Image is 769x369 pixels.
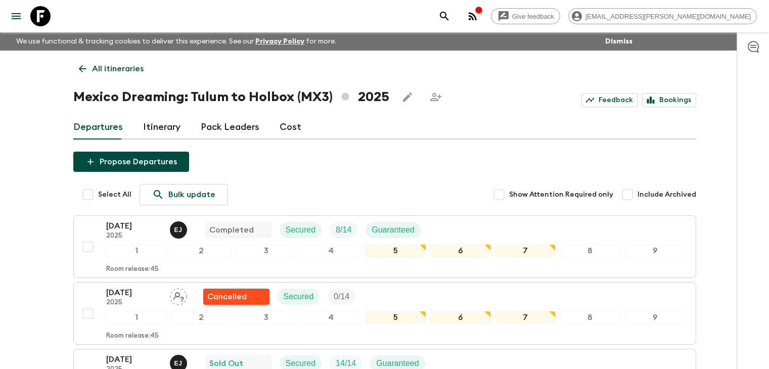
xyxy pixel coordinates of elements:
[278,289,320,305] div: Secured
[603,34,635,49] button: Dismiss
[207,291,247,303] p: Cancelled
[280,222,322,238] div: Secured
[495,311,556,324] div: 7
[168,189,215,201] p: Bulk update
[73,152,189,172] button: Propose Departures
[236,311,296,324] div: 3
[106,332,159,340] p: Room release: 45
[106,311,167,324] div: 1
[300,311,361,324] div: 4
[12,32,340,51] p: We use functional & tracking cookies to deliver this experience. See our for more.
[106,244,167,257] div: 1
[106,299,162,307] p: 2025
[336,224,351,236] p: 8 / 14
[330,222,357,238] div: Trip Fill
[365,311,426,324] div: 5
[73,115,123,140] a: Departures
[73,87,389,107] h1: Mexico Dreaming: Tulum to Holbox (MX3) 2025
[365,244,426,257] div: 5
[430,311,491,324] div: 6
[106,353,162,365] p: [DATE]
[98,190,131,200] span: Select All
[638,190,696,200] span: Include Archived
[236,244,296,257] div: 3
[106,232,162,240] p: 2025
[170,358,189,366] span: Erhard Jr Vande Wyngaert de la Torre
[426,87,446,107] span: Share this itinerary
[328,289,355,305] div: Trip Fill
[495,244,556,257] div: 7
[581,93,638,107] a: Feedback
[203,289,269,305] div: Flash Pack cancellation
[201,115,259,140] a: Pack Leaders
[434,6,455,26] button: search adventures
[170,291,187,299] span: Assign pack leader
[73,282,696,345] button: [DATE]2025Assign pack leaderFlash Pack cancellationSecuredTrip Fill123456789Room release:45
[509,190,613,200] span: Show Attention Required only
[280,115,301,140] a: Cost
[255,38,304,45] a: Privacy Policy
[334,291,349,303] p: 0 / 14
[568,8,757,24] div: [EMAIL_ADDRESS][PERSON_NAME][DOMAIN_NAME]
[106,265,159,273] p: Room release: 45
[507,13,560,20] span: Give feedback
[140,184,228,205] a: Bulk update
[106,220,162,232] p: [DATE]
[284,291,314,303] p: Secured
[430,244,491,257] div: 6
[300,244,361,257] div: 4
[171,311,232,324] div: 2
[6,6,26,26] button: menu
[624,311,685,324] div: 9
[642,93,696,107] a: Bookings
[286,224,316,236] p: Secured
[106,287,162,299] p: [DATE]
[491,8,560,24] a: Give feedback
[171,244,232,257] div: 2
[143,115,180,140] a: Itinerary
[560,244,620,257] div: 8
[397,87,418,107] button: Edit this itinerary
[170,224,189,233] span: Erhard Jr Vande Wyngaert de la Torre
[73,59,149,79] a: All itineraries
[73,215,696,278] button: [DATE]2025Erhard Jr Vande Wyngaert de la TorreCompletedSecuredTrip FillGuaranteed123456789Room re...
[372,224,415,236] p: Guaranteed
[92,63,144,75] p: All itineraries
[174,359,183,367] p: E J
[209,224,254,236] p: Completed
[624,244,685,257] div: 9
[580,13,756,20] span: [EMAIL_ADDRESS][PERSON_NAME][DOMAIN_NAME]
[560,311,620,324] div: 8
